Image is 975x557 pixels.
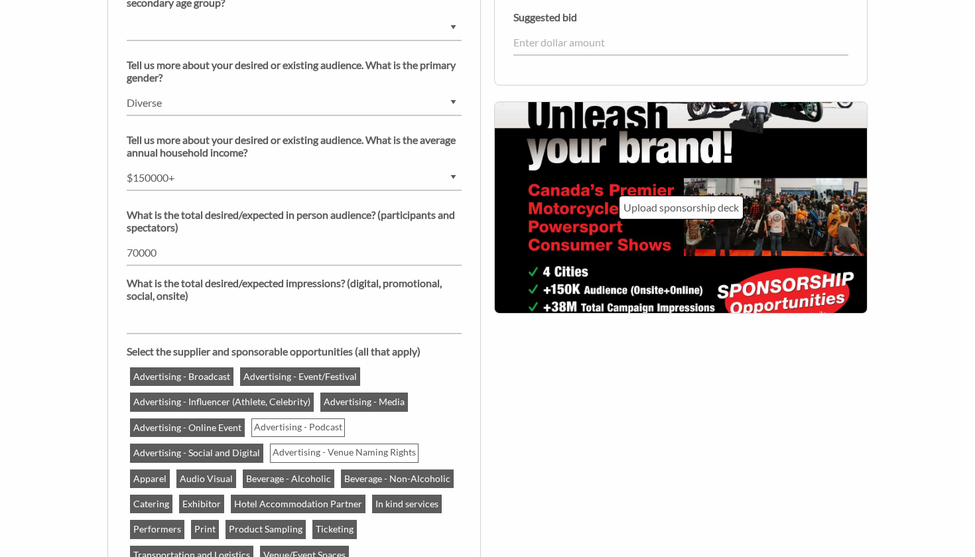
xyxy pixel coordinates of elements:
[180,496,223,512] p: Exhibitor
[127,345,462,357] p: Select the supplier and sponsorable opportunities (all that apply)
[244,471,333,487] p: Beverage - Alcoholic
[131,445,262,461] p: Advertising - Social and Digital
[271,444,418,460] p: Advertising - Venue Naming Rights
[131,369,232,385] p: Advertising - Broadcast
[241,369,359,385] p: Advertising - Event/Festival
[314,521,356,537] p: Ticketing
[131,420,243,436] p: Advertising - Online Event
[127,208,462,233] p: What is the total desired/expected in person audience? (participants and spectators)
[227,521,304,537] p: Product Sampling
[131,496,171,512] p: Catering
[513,11,848,23] p: Suggested bid
[131,394,312,410] p: Advertising - Influencer (Athlete, Celebrity)
[131,471,168,487] p: Apparel
[192,521,218,537] p: Print
[127,277,462,302] p: What is the total desired/expected impressions? (digital, promotional, social, onsite)
[232,496,364,512] p: Hotel Accommodation Partner
[623,199,739,216] p: Upload sponsorship deck
[127,133,462,158] p: Tell us more about your desired or existing audience. What is the average annual household income?
[513,30,848,56] input: Enter dollar amount
[252,419,344,435] p: Advertising - Podcast
[373,496,440,512] p: In kind services
[322,394,407,410] p: Advertising - Media
[127,58,462,84] p: Tell us more about your desired or existing audience. What is the primary gender?
[342,471,452,487] p: Beverage - Non-Alcoholic
[131,521,183,537] p: Performers
[178,471,235,487] p: Audio Visual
